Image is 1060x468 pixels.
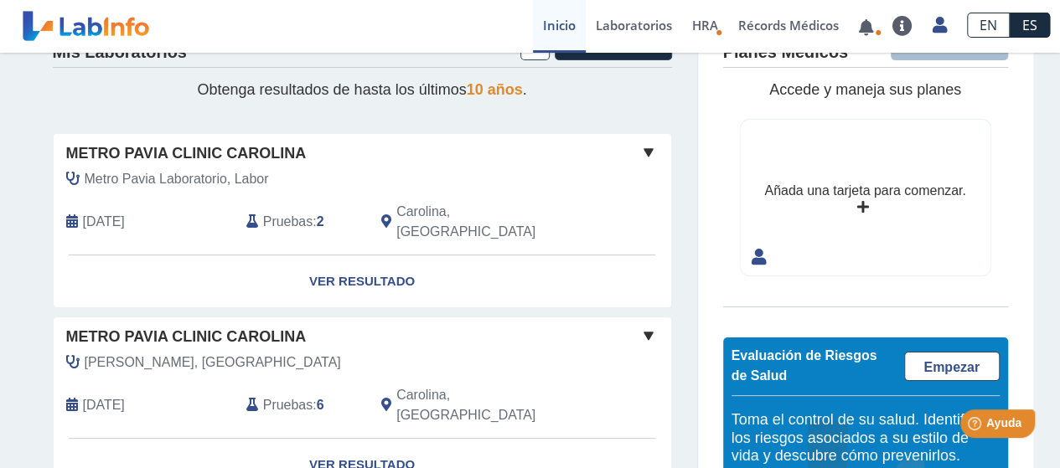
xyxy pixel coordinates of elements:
[396,202,582,242] span: Carolina, PR
[197,81,526,98] span: Obtenga resultados de hasta los últimos .
[692,17,718,33] span: HRA
[732,348,877,383] span: Evaluación de Riesgos de Salud
[234,385,369,425] div: :
[769,81,961,98] span: Accede y maneja sus planes
[732,411,1000,465] h5: Toma el control de su salud. Identifica los riesgos asociados a su estilo de vida y descubre cómo...
[923,360,980,374] span: Empezar
[396,385,582,425] span: Carolina, PR
[904,352,1000,381] a: Empezar
[1010,13,1050,38] a: ES
[263,212,313,232] span: Pruebas
[764,181,965,201] div: Añada una tarjeta para comenzar.
[66,326,307,348] span: Metro Pavia Clinic Carolina
[54,255,671,308] a: Ver Resultado
[263,395,313,415] span: Pruebas
[967,13,1010,38] a: EN
[467,81,523,98] span: 10 años
[234,202,369,242] div: :
[911,403,1042,450] iframe: Help widget launcher
[83,395,125,415] span: 2025-03-27
[85,352,341,373] span: Rodriguez Vargas, Dinamarca
[317,214,324,229] b: 2
[317,398,324,412] b: 6
[66,142,307,165] span: Metro Pavia Clinic Carolina
[83,212,125,232] span: 2025-09-10
[85,169,269,189] span: Metro Pavia Laboratorio, Labor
